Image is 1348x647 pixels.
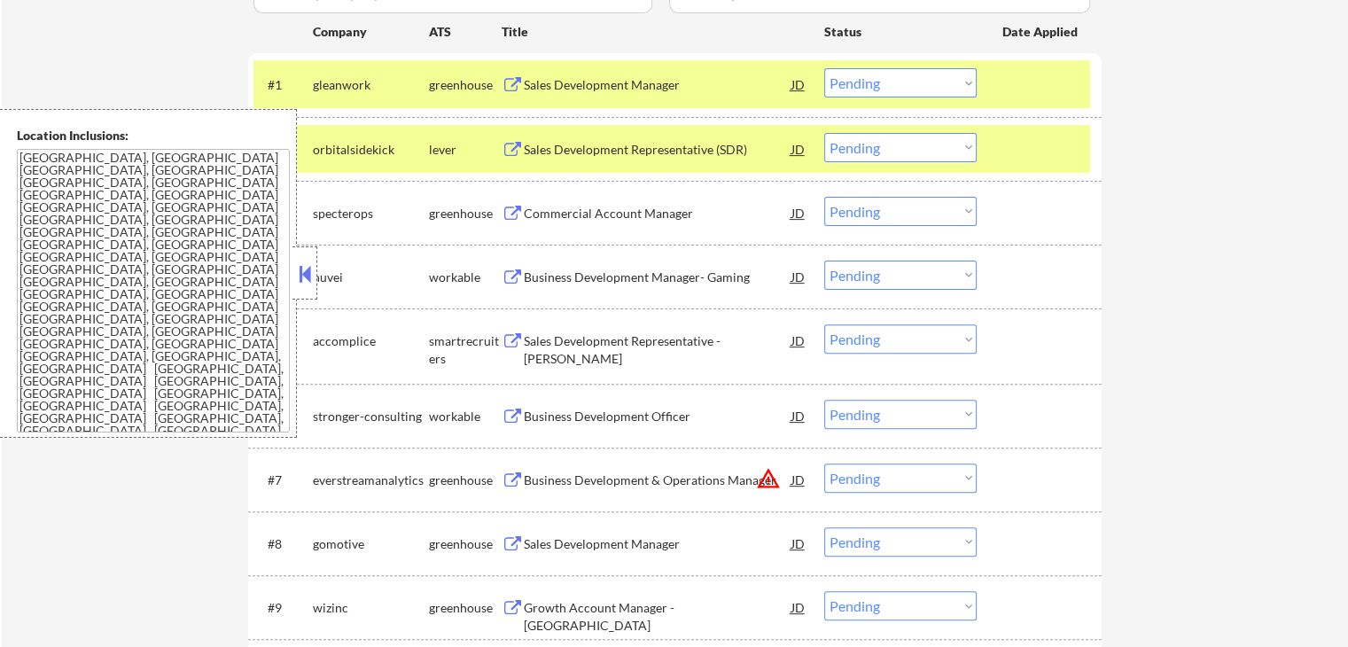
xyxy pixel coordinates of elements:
[524,408,791,425] div: Business Development Officer
[524,472,791,489] div: Business Development & Operations Manager
[429,76,502,94] div: greenhouse
[524,76,791,94] div: Sales Development Manager
[429,205,502,222] div: greenhouse
[429,269,502,286] div: workable
[524,269,791,286] div: Business Development Manager- Gaming
[313,76,429,94] div: gleanwork
[429,408,502,425] div: workable
[313,23,429,41] div: Company
[17,127,290,144] div: Location Inclusions:
[313,472,429,489] div: everstreamanalytics
[429,141,502,159] div: lever
[790,133,807,165] div: JD
[524,141,791,159] div: Sales Development Representative (SDR)
[524,535,791,553] div: Sales Development Manager
[313,332,429,350] div: accomplice
[790,591,807,623] div: JD
[429,599,502,617] div: greenhouse
[268,472,299,489] div: #7
[429,23,502,41] div: ATS
[790,464,807,495] div: JD
[1002,23,1080,41] div: Date Applied
[429,535,502,553] div: greenhouse
[756,466,781,491] button: warning_amber
[313,535,429,553] div: gomotive
[313,408,429,425] div: stronger-consulting
[790,197,807,229] div: JD
[790,261,807,292] div: JD
[790,527,807,559] div: JD
[790,400,807,432] div: JD
[268,76,299,94] div: #1
[268,599,299,617] div: #9
[502,23,807,41] div: Title
[524,332,791,367] div: Sales Development Representative - [PERSON_NAME]
[790,324,807,356] div: JD
[313,205,429,222] div: specterops
[313,141,429,159] div: orbitalsidekick
[429,472,502,489] div: greenhouse
[824,15,977,47] div: Status
[524,205,791,222] div: Commercial Account Manager
[268,535,299,553] div: #8
[790,68,807,100] div: JD
[313,599,429,617] div: wizinc
[429,332,502,367] div: smartrecruiters
[524,599,791,634] div: Growth Account Manager - [GEOGRAPHIC_DATA]
[313,269,429,286] div: nuvei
